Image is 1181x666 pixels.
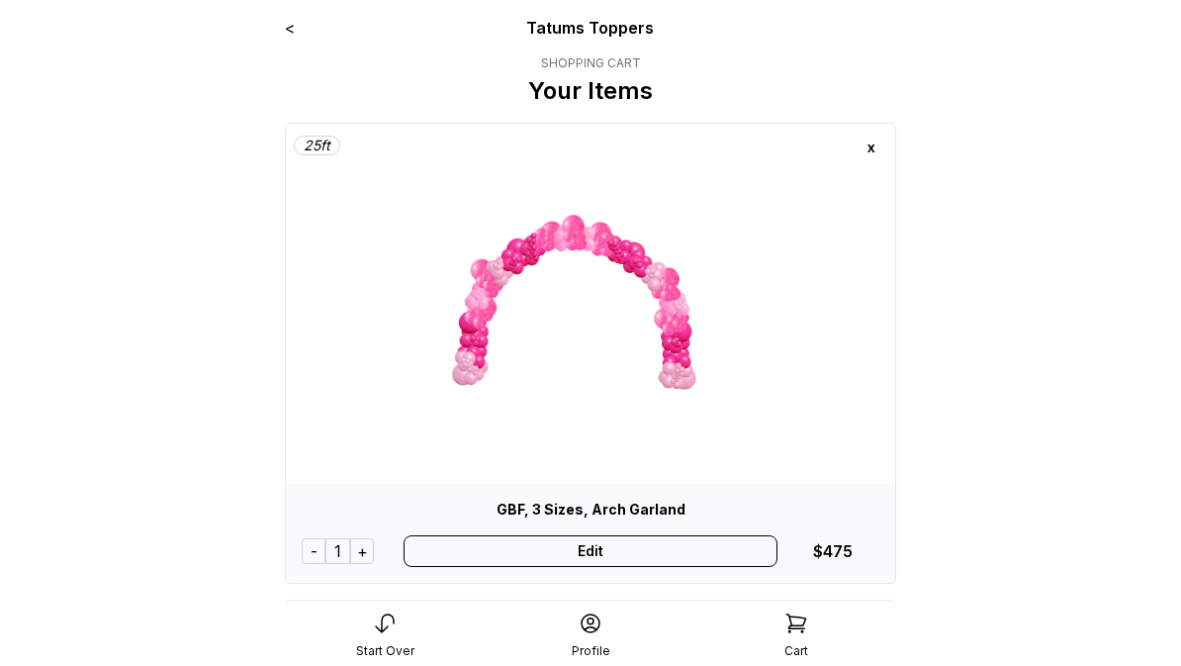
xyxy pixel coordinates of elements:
[302,538,325,564] div: -
[350,538,374,564] div: +
[325,538,350,564] div: 1
[813,539,853,563] div: $475
[528,55,653,71] div: SHOPPING CART
[302,500,879,520] div: GBF, 3 Sizes, Arch Garland
[285,18,295,38] a: <
[528,75,653,107] p: Your Items
[572,643,610,659] div: Profile
[356,643,414,659] div: Start Over
[784,643,808,659] div: Cart
[294,136,340,155] div: 25 ft
[856,132,887,163] div: x
[408,16,774,40] div: Tatums Toppers
[404,535,778,567] div: Edit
